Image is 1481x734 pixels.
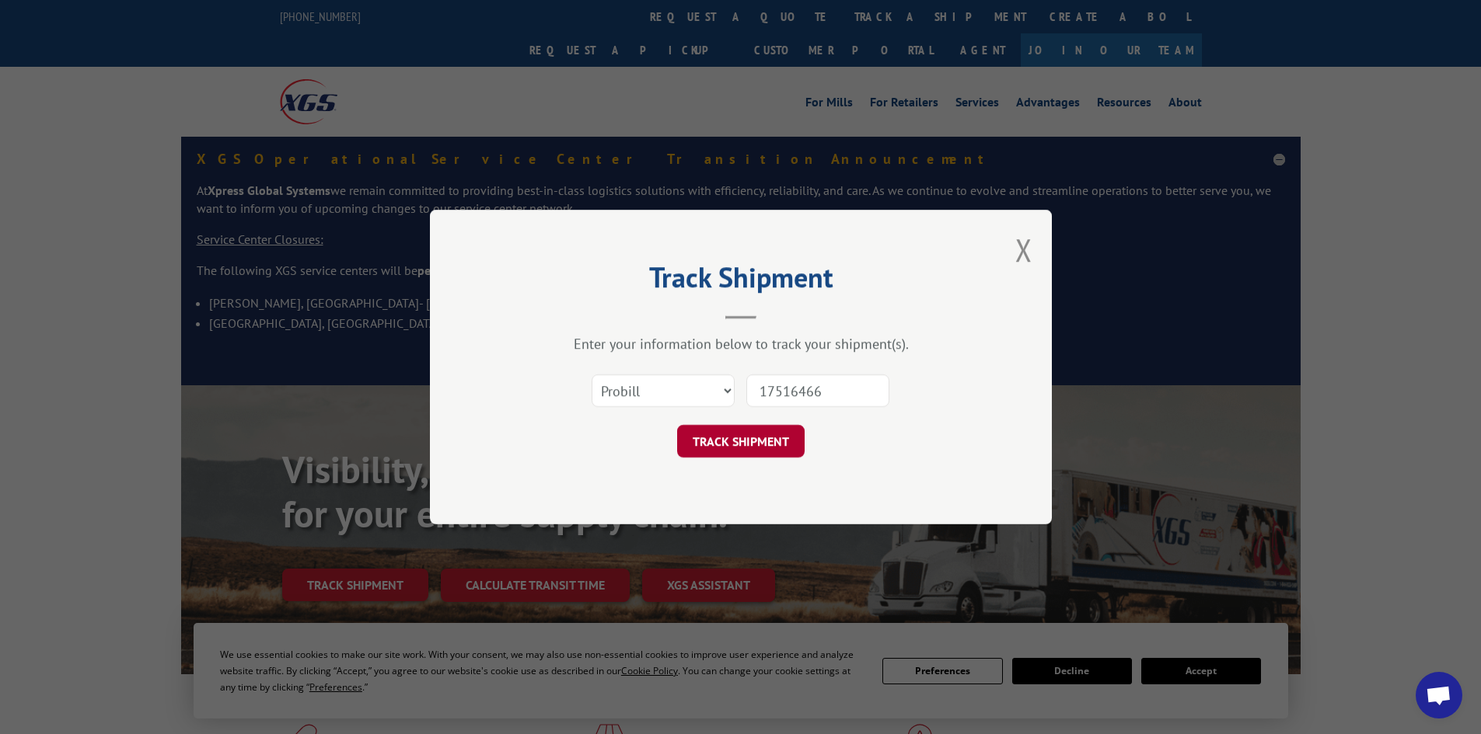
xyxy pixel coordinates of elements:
button: Close modal [1015,229,1032,270]
input: Number(s) [746,374,889,407]
a: Open chat [1416,672,1462,718]
h2: Track Shipment [508,266,974,296]
button: TRACK SHIPMENT [677,425,805,457]
div: Enter your information below to track your shipment(s). [508,335,974,353]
